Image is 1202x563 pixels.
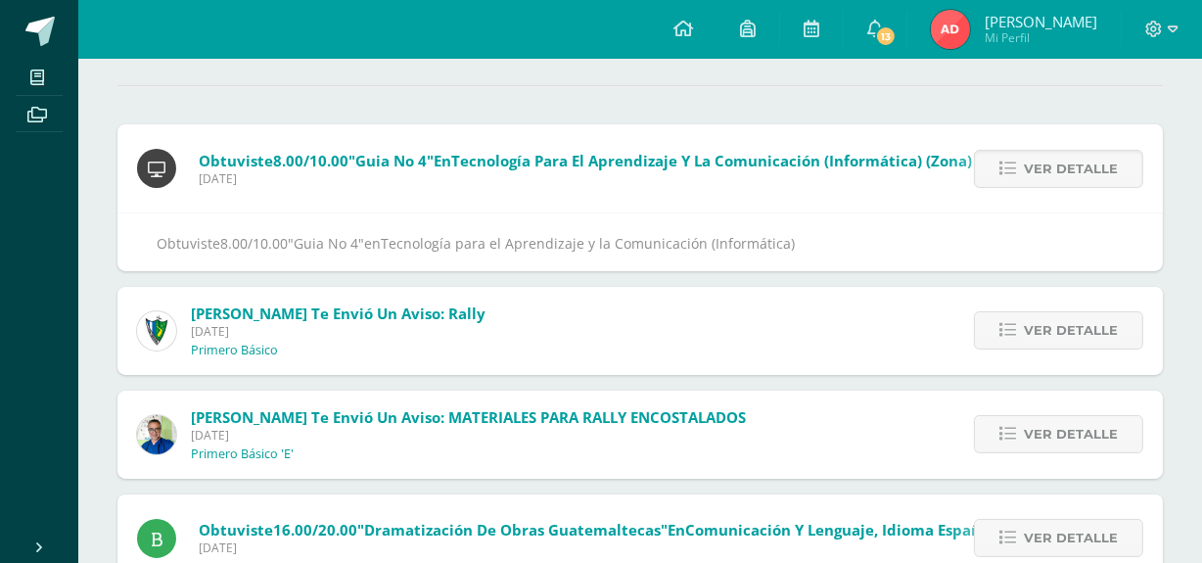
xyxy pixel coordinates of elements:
[191,407,746,427] span: [PERSON_NAME] te envió un aviso: MATERIALES PARA RALLY ENCOSTALADOS
[191,343,278,358] p: Primero Básico
[137,415,176,454] img: 692ded2a22070436d299c26f70cfa591.png
[191,427,746,444] span: [DATE]
[288,234,364,253] span: "Guia No 4"
[348,151,434,170] span: "Guia No 4"
[451,151,972,170] span: Tecnología para el Aprendizaje y la Comunicación (Informática) (Zona)
[875,25,897,47] span: 13
[199,151,972,170] span: Obtuviste en
[273,520,357,540] span: 16.00/20.00
[1024,416,1118,452] span: Ver detalle
[381,234,795,253] span: Tecnología para el Aprendizaje y la Comunicación (Informática)
[191,446,294,462] p: Primero Básico 'E'
[357,520,668,540] span: "Dramatización de obras guatemaltecas"
[985,29,1097,46] span: Mi Perfil
[1024,520,1118,556] span: Ver detalle
[199,520,1044,540] span: Obtuviste en
[191,323,485,340] span: [DATE]
[1024,312,1118,349] span: Ver detalle
[137,311,176,351] img: 9f174a157161b4ddbe12118a61fed988.png
[931,10,970,49] img: 2b36d78c5330a76a8219e346466025d2.png
[191,304,485,323] span: [PERSON_NAME] te envió un aviso: Rally
[157,231,1124,256] div: Obtuviste en
[199,170,972,187] span: [DATE]
[273,151,348,170] span: 8.00/10.00
[220,234,288,253] span: 8.00/10.00
[985,12,1097,31] span: [PERSON_NAME]
[685,520,1044,540] span: Comunicación y Lenguaje, Idioma Español (Zona)
[1024,151,1118,187] span: Ver detalle
[199,540,1044,556] span: [DATE]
